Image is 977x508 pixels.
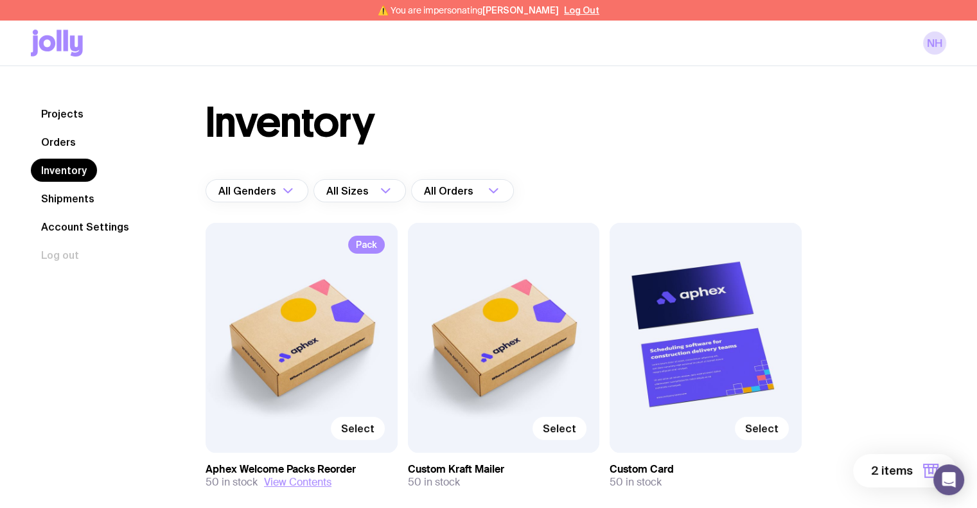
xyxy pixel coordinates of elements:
button: 2 items [853,454,956,487]
a: Projects [31,102,94,125]
span: 2 items [871,463,913,478]
span: Select [341,422,374,435]
a: Orders [31,130,86,153]
div: Open Intercom Messenger [933,464,964,495]
button: Log out [31,243,89,267]
span: All Orders [424,179,476,202]
span: Select [745,422,779,435]
span: Pack [348,236,385,254]
h3: Custom Card [610,463,802,476]
div: Search for option [313,179,406,202]
div: Search for option [206,179,308,202]
span: All Sizes [326,179,371,202]
span: All Genders [218,179,279,202]
span: [PERSON_NAME] [482,5,559,15]
span: 50 in stock [206,476,258,489]
a: NH [923,31,946,55]
div: Search for option [411,179,514,202]
h1: Inventory [206,102,374,143]
span: Select [543,422,576,435]
input: Search for option [371,179,376,202]
button: View Contents [264,476,331,489]
span: 50 in stock [408,476,460,489]
h3: Aphex Welcome Packs Reorder [206,463,398,476]
span: ⚠️ You are impersonating [378,5,559,15]
a: Account Settings [31,215,139,238]
input: Search for option [476,179,484,202]
button: Log Out [564,5,599,15]
a: Inventory [31,159,97,182]
span: 50 in stock [610,476,662,489]
h3: Custom Kraft Mailer [408,463,600,476]
a: Shipments [31,187,105,210]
